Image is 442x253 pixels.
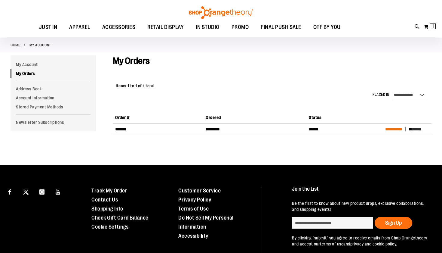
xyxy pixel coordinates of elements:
a: Privacy Policy [178,197,211,203]
h4: Join the List [292,186,430,197]
a: privacy and cookie policy. [350,242,397,246]
a: Visit our Instagram page [37,186,47,197]
a: JUST IN [33,20,63,34]
span: ACCESSORIES [102,20,136,34]
a: terms of use [320,242,343,246]
span: Items 1 to 1 of 1 total [116,83,155,88]
button: Sign Up [375,217,412,229]
span: APPAREL [69,20,90,34]
th: Ordered [203,112,306,123]
a: My Orders [11,69,96,78]
a: Home [11,42,20,48]
a: Newsletter Subscriptions [11,118,96,127]
input: enter email [292,217,373,229]
a: OTF BY YOU [307,20,347,34]
p: Be the first to know about new product drops, exclusive collaborations, and shopping events! [292,200,430,212]
a: Visit our X page [21,186,31,197]
a: Cookie Settings [91,224,129,230]
a: ACCESSORIES [96,20,142,34]
a: Address Book [11,84,96,93]
a: APPAREL [63,20,96,34]
span: OTF BY YOU [313,20,341,34]
a: IN STUDIO [190,20,226,34]
span: IN STUDIO [196,20,219,34]
span: RETAIL DISPLAY [147,20,184,34]
span: PROMO [232,20,249,34]
a: Stored Payment Methods [11,102,96,111]
a: Visit our Facebook page [5,186,15,197]
th: Order # [113,112,203,123]
img: Twitter [23,189,29,195]
a: Terms of Use [178,206,209,212]
a: Account Information [11,93,96,102]
a: Accessibility [178,233,208,239]
a: PROMO [226,20,255,34]
a: My Account [11,60,96,69]
span: My Orders [113,56,150,66]
label: Placed in [373,92,389,97]
a: Customer Service [178,188,221,194]
span: FINAL PUSH SALE [261,20,301,34]
strong: My Account [29,42,51,48]
img: Shop Orangetheory [188,6,254,19]
th: Status [306,112,383,123]
span: Sign Up [385,220,402,226]
a: Check Gift Card Balance [91,215,149,221]
a: Track My Order [91,188,127,194]
span: 1 [432,23,434,29]
a: Visit our Youtube page [53,186,63,197]
a: Contact Us [91,197,118,203]
a: FINAL PUSH SALE [255,20,307,34]
span: JUST IN [39,20,57,34]
a: Shopping Info [91,206,123,212]
p: By clicking "submit" you agree to receive emails from Shop Orangetheory and accept our and [292,235,430,247]
a: RETAIL DISPLAY [141,20,190,34]
a: Do Not Sell My Personal Information [178,215,234,230]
